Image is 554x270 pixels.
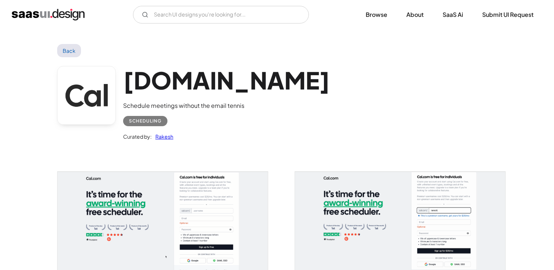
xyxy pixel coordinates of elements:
a: SaaS Ai [434,7,472,23]
a: About [398,7,432,23]
a: Back [57,44,81,57]
a: Rakesh [152,132,173,141]
h1: [DOMAIN_NAME] [123,66,330,94]
a: Submit UI Request [473,7,542,23]
a: Browse [357,7,396,23]
input: Search UI designs you're looking for... [133,6,309,23]
div: Scheduling [129,117,162,125]
a: home [12,9,85,21]
div: Schedule meetings without the email tennis [123,101,330,110]
div: Curated by: [123,132,152,141]
form: Email Form [133,6,309,23]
